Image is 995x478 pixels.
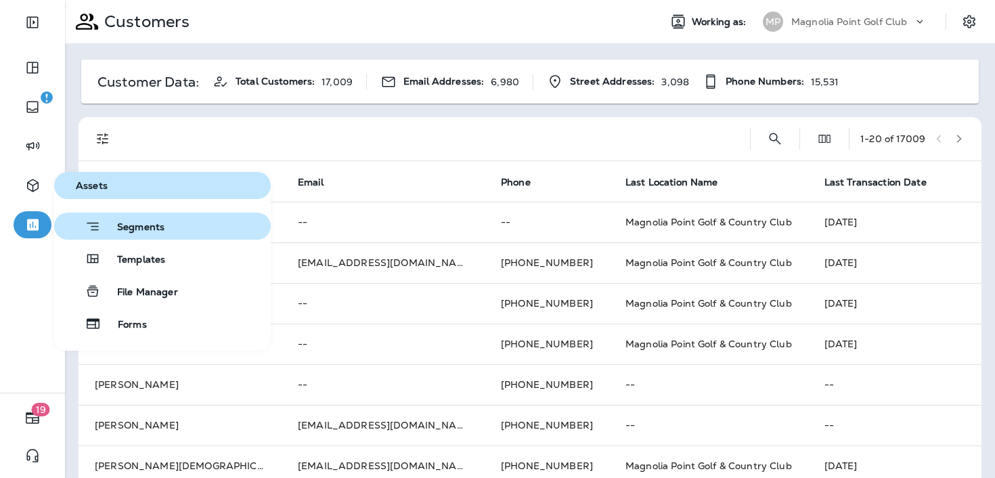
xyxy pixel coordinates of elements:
[791,16,907,27] p: Magnolia Point Golf Club
[485,283,609,324] td: [PHONE_NUMBER]
[236,76,315,87] span: Total Customers:
[485,405,609,446] td: [PHONE_NUMBER]
[625,379,792,390] p: --
[54,245,271,272] button: Templates
[54,278,271,305] button: File Manager
[282,242,485,283] td: [EMAIL_ADDRESS][DOMAIN_NAME]
[54,172,271,199] button: Assets
[79,405,282,446] td: [PERSON_NAME]
[501,177,531,188] span: Phone
[298,339,468,349] p: --
[485,364,609,405] td: [PHONE_NUMBER]
[692,16,749,28] span: Working as:
[625,420,792,431] p: --
[54,310,271,337] button: Forms
[485,242,609,283] td: [PHONE_NUMBER]
[14,9,51,36] button: Expand Sidebar
[808,324,993,364] td: [DATE]
[625,177,718,188] span: Last Location Name
[485,324,609,364] td: [PHONE_NUMBER]
[824,379,977,390] p: --
[625,216,792,228] span: Magnolia Point Golf & Country Club
[824,420,977,431] p: --
[761,125,789,152] button: Search Customers
[60,180,265,192] span: Assets
[298,298,468,309] p: --
[860,133,925,144] div: 1 - 20 of 17009
[322,77,353,87] p: 17,009
[298,379,468,390] p: --
[32,403,50,416] span: 19
[763,12,783,32] div: MP
[811,125,838,152] button: Edit Fields
[101,286,178,299] span: File Manager
[89,125,116,152] button: Filters
[808,242,993,283] td: [DATE]
[808,202,993,242] td: [DATE]
[570,76,655,87] span: Street Addresses:
[298,177,324,188] span: Email
[501,217,593,227] p: --
[101,254,165,267] span: Templates
[625,257,792,269] span: Magnolia Point Golf & Country Club
[726,76,804,87] span: Phone Numbers:
[625,297,792,309] span: Magnolia Point Golf & Country Club
[403,76,484,87] span: Email Addresses:
[54,213,271,240] button: Segments
[491,77,519,87] p: 6,980
[99,12,190,32] p: Customers
[79,364,282,405] td: [PERSON_NAME]
[661,77,689,87] p: 3,098
[811,77,839,87] p: 15,531
[101,221,164,235] span: Segments
[824,177,927,188] span: Last Transaction Date
[282,405,485,446] td: [EMAIL_ADDRESS][DOMAIN_NAME]
[97,77,199,87] p: Customer Data:
[957,9,981,34] button: Settings
[625,460,792,472] span: Magnolia Point Golf & Country Club
[808,283,993,324] td: [DATE]
[102,319,147,332] span: Forms
[625,338,792,350] span: Magnolia Point Golf & Country Club
[298,217,468,227] p: --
